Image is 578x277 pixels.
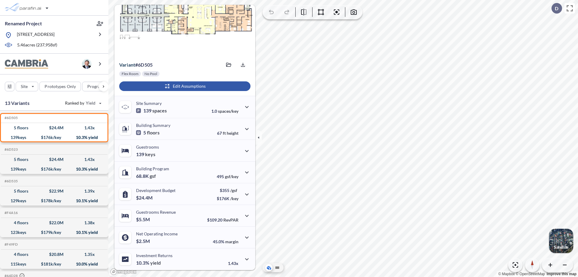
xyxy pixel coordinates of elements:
[122,71,138,76] p: Flex Room
[3,179,18,183] h5: Click to copy the code
[110,268,137,275] a: Mapbox homepage
[17,31,54,39] p: [STREET_ADDRESS]
[136,209,176,215] p: Guestrooms Revenue
[136,108,167,114] p: 139
[5,59,48,69] img: BrandImage
[554,245,568,250] p: Satellite
[119,62,153,68] p: # 6d505
[223,217,238,222] span: RevPAR
[136,231,178,236] p: Net Operating Income
[549,229,573,253] img: Switcher Image
[136,151,155,157] p: 139
[217,131,238,136] p: 67
[547,272,576,276] a: Improve this map
[274,264,281,271] button: Site Plan
[136,195,154,201] p: $24.4M
[136,130,160,136] p: 5
[225,239,238,244] span: margin
[228,261,238,266] p: 1.43x
[549,229,573,253] button: Switcher ImageSatellite
[145,151,155,157] span: keys
[144,71,157,76] p: No Pool
[265,264,272,271] button: Aerial View
[87,83,104,90] p: Program
[217,196,238,201] p: $176K
[136,123,170,128] p: Building Summary
[227,131,238,136] span: height
[136,238,151,244] p: $2.5M
[39,82,81,91] button: Prototypes Only
[82,59,92,69] img: user logo
[230,188,237,193] span: /gsf
[119,81,250,91] button: Edit Assumptions
[498,272,515,276] a: Mapbox
[207,217,238,222] p: $109.20
[150,173,156,179] span: gsf
[136,188,176,193] p: Development Budget
[217,174,238,179] p: 495
[86,100,96,106] span: Yield
[152,108,167,114] span: spaces
[16,82,38,91] button: Site
[3,147,18,152] h5: Click to copy the code
[60,98,105,108] button: Ranked by Yield
[119,62,135,68] span: Variant
[218,109,238,114] span: spaces/key
[82,82,115,91] button: Program
[3,116,18,120] h5: Click to copy the code
[17,42,57,49] p: 5.46 acres ( 237,958 sf)
[213,239,238,244] p: 45.0%
[211,109,238,114] p: 1.0
[136,260,161,266] p: 10.3%
[3,211,18,215] h5: Click to copy the code
[21,83,28,90] p: Site
[136,166,169,171] p: Building Program
[136,144,159,150] p: Guestrooms
[136,216,151,222] p: $5.5M
[3,242,18,247] h5: Click to copy the code
[225,174,238,179] span: gsf/key
[147,130,160,136] span: floors
[230,196,238,201] span: /key
[555,6,558,11] p: D
[516,272,545,276] a: OpenStreetMap
[45,83,76,90] p: Prototypes Only
[5,20,42,27] p: Renamed Project
[5,99,30,107] p: 13 Variants
[150,260,161,266] span: yield
[223,131,226,136] span: ft
[217,188,238,193] p: $355
[136,101,162,106] p: Site Summary
[136,173,156,179] p: 68.8K
[136,253,172,258] p: Investment Returns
